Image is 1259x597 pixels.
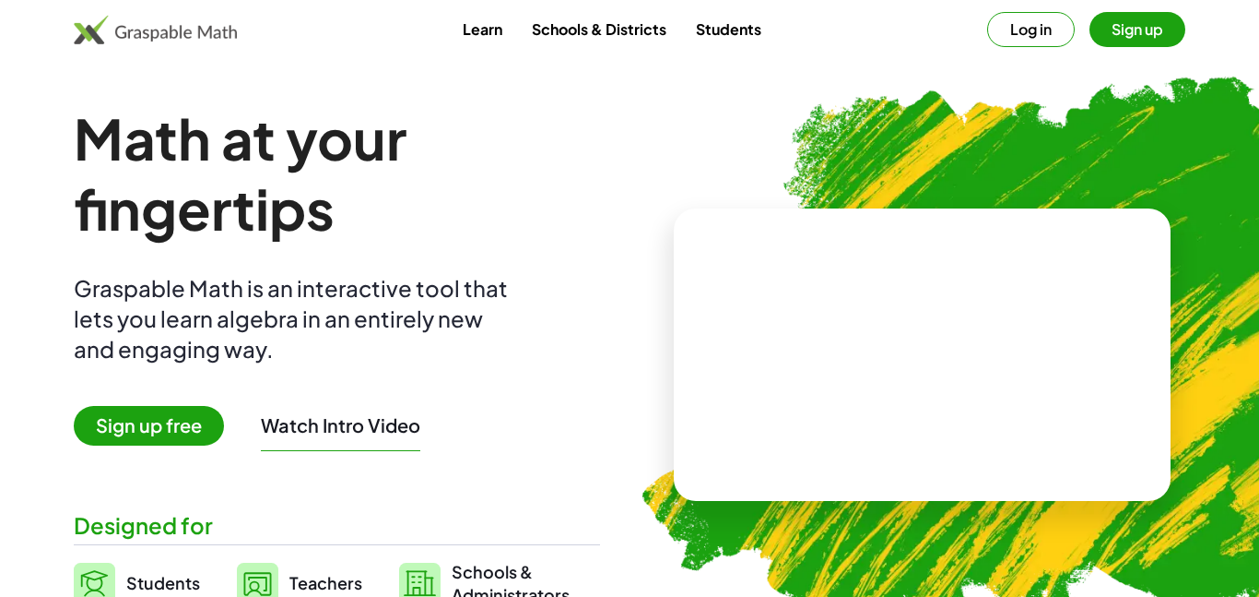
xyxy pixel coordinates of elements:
[289,572,362,593] span: Teachers
[517,12,681,46] a: Schools & Districts
[74,273,516,364] div: Graspable Math is an interactive tool that lets you learn algebra in an entirely new and engaging...
[74,510,600,541] div: Designed for
[126,572,200,593] span: Students
[784,286,1061,424] video: What is this? This is dynamic math notation. Dynamic math notation plays a central role in how Gr...
[261,413,420,437] button: Watch Intro Video
[1089,12,1185,47] button: Sign up
[448,12,517,46] a: Learn
[74,406,224,446] span: Sign up free
[681,12,776,46] a: Students
[987,12,1075,47] button: Log in
[74,103,600,244] h1: Math at your fingertips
